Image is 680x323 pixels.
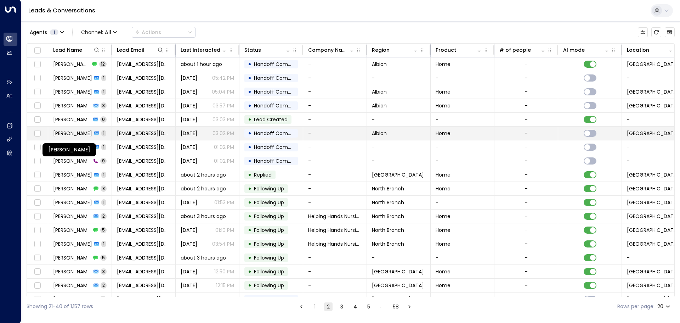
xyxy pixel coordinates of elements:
[33,46,42,55] span: Toggle select all
[303,293,367,306] td: -
[33,171,42,179] span: Toggle select row
[436,61,450,68] span: Home
[627,46,649,54] div: Location
[372,282,424,289] span: Mount Pleasant
[53,88,92,95] span: Jacqueline Damron
[33,60,42,69] span: Toggle select row
[212,102,234,109] p: 03:57 PM
[117,130,170,137] span: nikewus4@yahoo.com
[100,227,107,233] span: 5
[33,101,42,110] span: Toggle select row
[436,296,450,303] span: Home
[53,268,91,275] span: Makayla goldsmith
[525,171,528,178] div: -
[33,226,42,235] span: Toggle select row
[33,74,42,83] span: Toggle select row
[212,240,234,247] p: 03:54 PM
[181,199,197,206] span: Yesterday
[101,102,107,108] span: 3
[254,116,288,123] span: Lead Created
[33,143,42,152] span: Toggle select row
[431,251,494,264] td: -
[117,296,170,303] span: susanmello527@gmail.com
[499,46,546,54] div: # of people
[525,213,528,220] div: -
[436,268,450,275] span: Home
[297,302,414,311] nav: pagination navigation
[117,268,170,275] span: zf6vbn9r5c@privaterelay.appleid.com
[308,227,362,234] span: Helping Hands Nursing Services
[212,88,234,95] p: 05:04 PM
[367,140,431,154] td: -
[181,185,226,192] span: about 2 hours ago
[117,185,170,192] span: jeanettegaliger1234@gmail.com
[181,130,197,137] span: Oct 03, 2025
[100,158,107,164] span: 9
[254,102,304,109] span: Handoff Completed
[303,182,367,195] td: -
[254,240,284,247] span: Following Up
[657,301,672,312] div: 20
[53,61,90,68] span: Jacqueline Damron
[303,127,367,140] td: -
[436,46,456,54] div: Product
[117,199,170,206] span: jeanettegaliger1234@gmail.com
[215,227,234,234] p: 01:10 PM
[50,29,58,35] span: 1
[254,213,284,220] span: Following Up
[42,143,96,156] div: [PERSON_NAME]
[33,157,42,166] span: Toggle select row
[367,154,431,168] td: -
[117,74,170,82] span: nikewus4@yahoo.com
[248,155,251,167] div: •
[372,88,387,95] span: Albion
[303,279,367,292] td: -
[181,102,197,109] span: Oct 03, 2025
[372,213,404,220] span: North Branch
[181,213,226,220] span: about 3 hours ago
[525,185,528,192] div: -
[525,254,528,261] div: -
[525,102,528,109] div: -
[372,199,404,206] span: North Branch
[33,88,42,96] span: Toggle select row
[431,113,494,126] td: -
[651,27,661,37] span: Refresh
[248,293,251,305] div: •
[303,85,367,99] td: -
[27,27,67,37] button: Agents1
[627,88,679,95] span: Wildflower Crossing
[254,171,272,178] span: Replied
[181,227,197,234] span: Yesterday
[117,61,170,68] span: nikewus4@yahoo.com
[101,213,107,219] span: 2
[248,266,251,278] div: •
[181,282,197,289] span: Sep 30, 2025
[431,154,494,168] td: -
[181,240,197,247] span: Oct 06, 2025
[391,302,400,311] button: Go to page 58
[101,241,106,247] span: 1
[431,71,494,85] td: -
[53,46,82,54] div: Lead Name
[53,282,91,289] span: Makayla goldsmith
[431,196,494,209] td: -
[181,171,226,178] span: about 2 hours ago
[248,252,251,264] div: •
[78,27,120,37] span: Channel:
[181,116,197,123] span: Oct 03, 2025
[525,296,528,303] div: -
[53,240,92,247] span: Ashley Stanfield
[101,89,106,95] span: 1
[33,184,42,193] span: Toggle select row
[254,227,284,234] span: Following Up
[525,157,528,165] div: -
[436,102,450,109] span: Home
[254,282,284,289] span: Following Up
[248,238,251,250] div: •
[181,144,197,151] span: Oct 01, 2025
[78,27,120,37] button: Channel:All
[117,240,170,247] span: queenstanfield@icloud.com
[99,61,107,67] span: 12
[181,61,222,68] span: about 1 hour ago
